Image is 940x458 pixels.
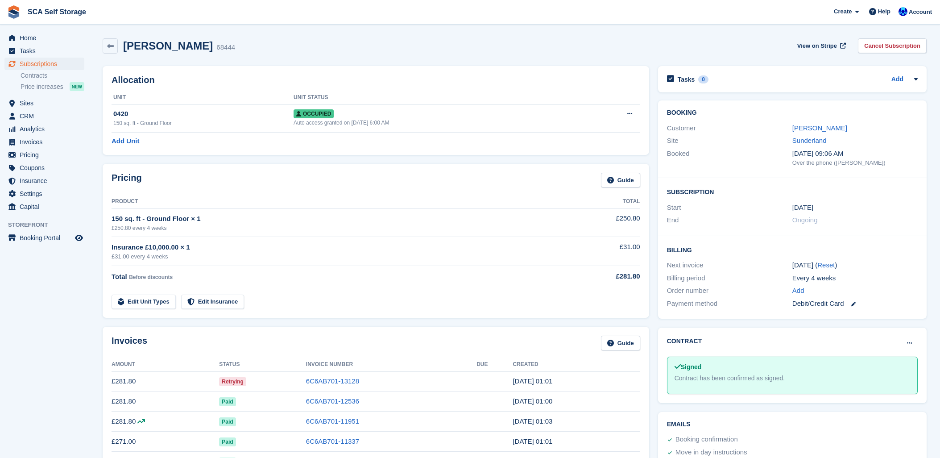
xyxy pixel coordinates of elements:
span: Analytics [20,123,73,135]
a: Guide [601,336,640,350]
div: Contract has been confirmed as signed. [675,374,910,383]
span: CRM [20,110,73,122]
h2: Subscription [667,187,918,196]
a: Reset [817,261,835,269]
div: Insurance £10,000.00 × 1 [112,242,559,253]
a: menu [4,136,84,148]
div: Booking confirmation [675,434,738,445]
a: menu [4,232,84,244]
th: Invoice Number [306,358,476,372]
div: Next invoice [667,260,792,271]
div: Debit/Credit Card [792,299,918,309]
div: Over the phone ([PERSON_NAME]) [792,158,918,167]
a: menu [4,110,84,122]
span: Tasks [20,45,73,57]
a: Cancel Subscription [858,38,927,53]
time: 2025-09-20 00:01:04 UTC [513,377,552,385]
div: [DATE] 09:06 AM [792,149,918,159]
h2: Pricing [112,173,142,187]
h2: Allocation [112,75,640,85]
div: £31.00 every 4 weeks [112,252,559,261]
div: 150 sq. ft - Ground Floor [113,119,294,127]
span: Before discounts [129,274,173,280]
div: Every 4 weeks [792,273,918,283]
span: Storefront [8,221,89,229]
time: 2025-02-08 00:00:00 UTC [792,203,813,213]
h2: Tasks [678,75,695,83]
a: View on Stripe [794,38,848,53]
td: £271.00 [112,432,219,452]
span: Booking Portal [20,232,73,244]
th: Created [513,358,640,372]
a: [PERSON_NAME] [792,124,847,132]
a: Preview store [74,233,84,243]
img: stora-icon-8386f47178a22dfd0bd8f6a31ec36ba5ce8667c1dd55bd0f319d3a0aa187defe.svg [7,5,21,19]
span: Sites [20,97,73,109]
time: 2025-08-23 00:00:54 UTC [513,397,552,405]
h2: Emails [667,421,918,428]
div: Booked [667,149,792,167]
span: Insurance [20,175,73,187]
a: Add [891,75,903,85]
a: Price increases NEW [21,82,84,92]
span: Home [20,32,73,44]
span: Total [112,273,127,280]
span: Account [909,8,932,17]
a: menu [4,58,84,70]
th: Product [112,195,559,209]
a: Add [792,286,804,296]
h2: Booking [667,109,918,117]
td: £250.80 [559,208,640,237]
a: SCA Self Storage [24,4,90,19]
div: Auto access granted on [DATE] 6:00 AM [294,119,584,127]
th: Total [559,195,640,209]
th: Unit Status [294,91,584,105]
div: Billing period [667,273,792,283]
th: Status [219,358,306,372]
span: Paid [219,397,236,406]
a: Edit Insurance [181,295,244,309]
span: Occupied [294,109,334,118]
div: 0420 [113,109,294,119]
a: menu [4,32,84,44]
div: Move in day instructions [675,447,747,458]
span: Subscriptions [20,58,73,70]
span: Help [878,7,890,16]
div: Start [667,203,792,213]
a: menu [4,162,84,174]
td: £281.80 [112,371,219,391]
time: 2025-07-26 00:03:01 UTC [513,417,552,425]
a: 6C6AB701-11337 [306,437,359,445]
div: 0 [698,75,708,83]
span: Pricing [20,149,73,161]
div: End [667,215,792,225]
span: Settings [20,187,73,200]
span: View on Stripe [797,42,837,50]
h2: Contract [667,337,702,346]
a: menu [4,45,84,57]
a: menu [4,123,84,135]
div: Signed [675,362,910,372]
a: menu [4,97,84,109]
a: menu [4,149,84,161]
span: Retrying [219,377,246,386]
a: Guide [601,173,640,187]
td: £281.80 [112,412,219,432]
img: Kelly Neesham [899,7,907,16]
div: Order number [667,286,792,296]
div: £250.80 every 4 weeks [112,224,559,232]
span: Invoices [20,136,73,148]
h2: [PERSON_NAME] [123,40,213,52]
a: menu [4,187,84,200]
a: menu [4,200,84,213]
span: Ongoing [792,216,818,224]
span: Paid [219,417,236,426]
h2: Billing [667,245,918,254]
a: Sunderland [792,137,827,144]
td: £281.80 [112,391,219,412]
a: Add Unit [112,136,139,146]
time: 2025-06-28 00:01:24 UTC [513,437,552,445]
td: £31.00 [559,237,640,266]
a: 6C6AB701-13128 [306,377,359,385]
div: 68444 [216,42,235,53]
